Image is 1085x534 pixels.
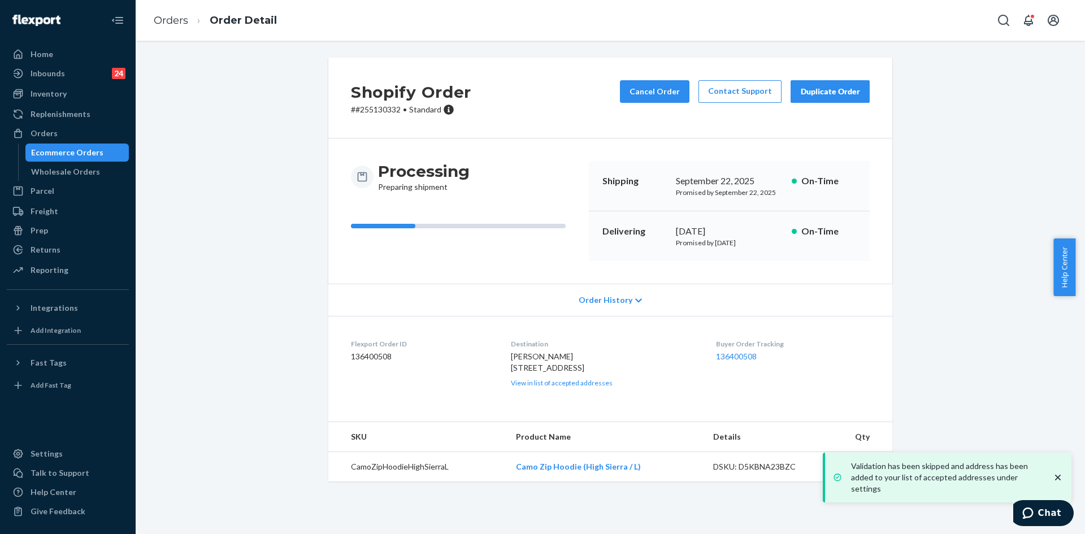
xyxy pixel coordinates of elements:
button: Open Search Box [992,9,1015,32]
ol: breadcrumbs [145,4,286,37]
div: Preparing shipment [378,161,470,193]
a: Freight [7,202,129,220]
div: Prep [31,225,48,236]
span: • [403,105,407,114]
a: Inventory [7,85,129,103]
div: [DATE] [676,225,783,238]
a: Help Center [7,483,129,501]
a: Add Fast Tag [7,376,129,394]
div: Add Integration [31,325,81,335]
button: Duplicate Order [791,80,870,103]
div: Inventory [31,88,67,99]
p: Promised by [DATE] [676,238,783,248]
p: Shipping [602,175,667,188]
a: Order Detail [210,14,277,27]
dt: Buyer Order Tracking [716,339,870,349]
div: Freight [31,206,58,217]
a: Returns [7,241,129,259]
a: Wholesale Orders [25,163,129,181]
a: Home [7,45,129,63]
a: Parcel [7,182,129,200]
div: DSKU: D5KBNA23BZC [713,461,819,472]
div: September 22, 2025 [676,175,783,188]
button: Help Center [1053,238,1075,296]
button: Give Feedback [7,502,129,520]
div: Ecommerce Orders [31,147,103,158]
div: Parcel [31,185,54,197]
span: [PERSON_NAME] [STREET_ADDRESS] [511,351,584,372]
th: Product Name [507,422,704,452]
button: Talk to Support [7,464,129,482]
dt: Destination [511,339,698,349]
button: Fast Tags [7,354,129,372]
div: Add Fast Tag [31,380,71,390]
span: Standard [409,105,441,114]
img: Flexport logo [12,15,60,26]
th: Details [704,422,828,452]
p: On-Time [801,225,856,238]
p: # #255130332 [351,104,471,115]
div: Home [31,49,53,60]
div: Fast Tags [31,357,67,368]
div: Returns [31,244,60,255]
td: 1 [828,452,892,482]
div: Reporting [31,264,68,276]
p: Promised by September 22, 2025 [676,188,783,197]
div: Replenishments [31,108,90,120]
svg: close toast [1052,472,1064,483]
iframe: Opens a widget where you can chat to one of our agents [1013,500,1074,528]
a: Contact Support [698,80,782,103]
div: Orders [31,128,58,139]
div: Help Center [31,487,76,498]
a: 136400508 [716,351,757,361]
div: 24 [112,68,125,79]
p: On-Time [801,175,856,188]
div: Settings [31,448,63,459]
dt: Flexport Order ID [351,339,493,349]
a: Settings [7,445,129,463]
span: Order History [579,294,632,306]
h2: Shopify Order [351,80,471,104]
a: Orders [154,14,188,27]
div: Inbounds [31,68,65,79]
a: Orders [7,124,129,142]
a: Reporting [7,261,129,279]
button: Cancel Order [620,80,689,103]
a: Ecommerce Orders [25,144,129,162]
a: Camo Zip Hoodie (High Sierra / L) [516,462,641,471]
a: Replenishments [7,105,129,123]
button: Integrations [7,299,129,317]
div: Give Feedback [31,506,85,517]
button: Close Navigation [106,9,129,32]
th: Qty [828,422,892,452]
td: CamoZipHoodieHighSierraL [328,452,507,482]
a: Prep [7,222,129,240]
div: Duplicate Order [800,86,860,97]
dd: 136400508 [351,351,493,362]
button: Open account menu [1042,9,1065,32]
button: Open notifications [1017,9,1040,32]
a: Add Integration [7,322,129,340]
p: Validation has been skipped and address has been added to your list of accepted addresses under s... [851,461,1041,494]
a: Inbounds24 [7,64,129,83]
h3: Processing [378,161,470,181]
div: Wholesale Orders [31,166,100,177]
div: Integrations [31,302,78,314]
a: View in list of accepted addresses [511,379,613,387]
th: SKU [328,422,507,452]
div: Talk to Support [31,467,89,479]
p: Delivering [602,225,667,238]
